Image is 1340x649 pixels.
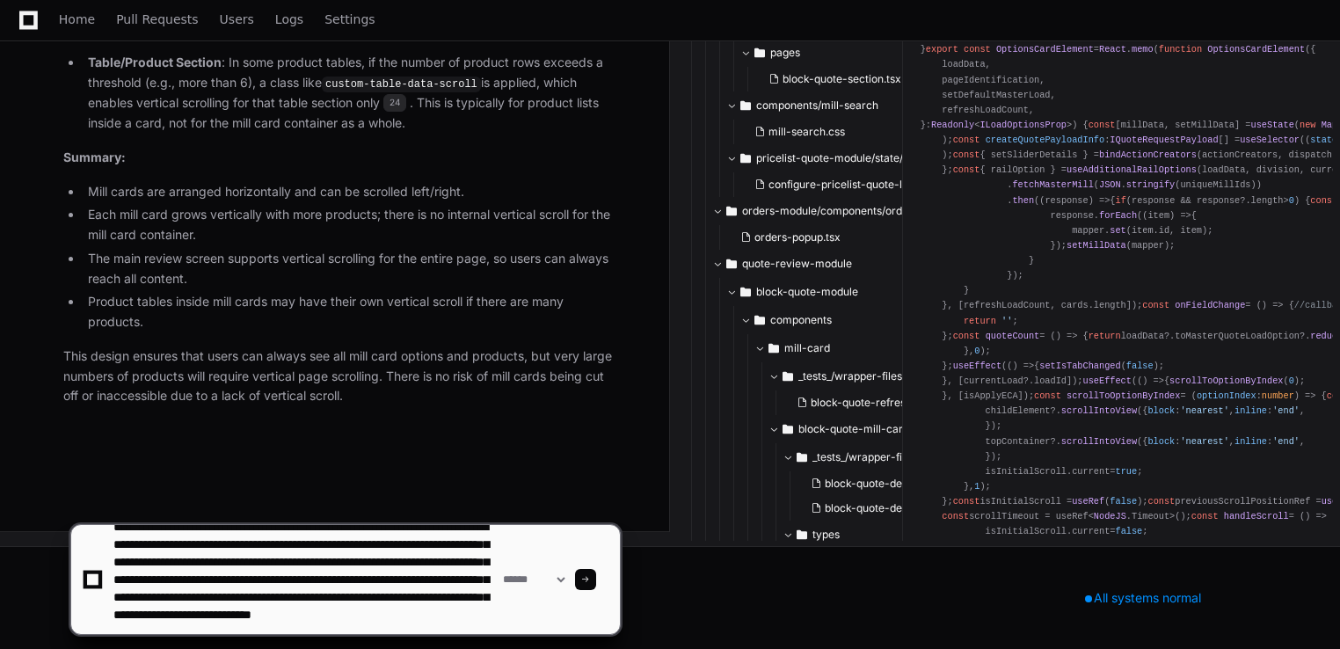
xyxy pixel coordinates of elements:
span: toMasterQuoteLoadOption [1175,331,1300,341]
span: configure-pricelist-quote-load.slice.ts [768,178,958,192]
span: forEach [1099,210,1137,221]
button: block-quote-refresh-icon-wrapper.tsx [790,390,978,415]
span: 'end' [1272,405,1300,416]
span: 24 [383,94,406,112]
span: Settings [324,14,375,25]
button: orders-module/components/orders-popup [712,197,918,225]
button: _tests_/wrapper-files [783,443,988,471]
span: components/mill-search [756,98,878,113]
span: id [1159,225,1169,236]
strong: Table/Product Section [88,55,222,69]
button: components/mill-search [726,91,932,120]
button: components [740,306,946,334]
span: export [926,44,958,55]
span: block-quote-module [756,285,858,299]
span: number [1262,390,1294,401]
span: 1 [974,481,980,492]
span: React [1099,44,1126,55]
span: 'nearest' [1180,436,1228,447]
svg: Directory [754,42,765,63]
span: 'nearest' [1180,405,1228,416]
span: const [953,149,980,160]
span: IQuoteRequestPayload [1110,135,1218,145]
span: const [953,164,980,175]
span: scrollToOptionByIndex [1169,376,1283,386]
button: block-quote-section.tsx [761,67,936,91]
span: then [1012,195,1034,206]
span: useState [1251,120,1294,130]
svg: Directory [740,281,751,303]
span: bindActionCreators [1099,149,1197,160]
span: function [1159,44,1202,55]
svg: Directory [726,253,737,274]
span: response [1045,195,1088,206]
span: const [1089,120,1116,130]
span: Readonly [931,120,974,130]
span: block-quote-mill-card-details [798,422,947,436]
span: useAdditionalRailOptions [1067,164,1197,175]
span: 'end' [1272,436,1300,447]
span: pricelist-quote-module/state/slice [756,151,926,165]
span: if [1116,195,1126,206]
span: setIsTabChanged [1039,361,1120,371]
span: block [1147,436,1175,447]
span: () => [1007,361,1034,371]
span: scrollToOptionByIndex [1067,390,1180,401]
span: block-quote-section.tsx [783,72,901,86]
li: Product tables inside mill cards may have their own vertical scroll if there are many products. [83,292,620,332]
span: memo [1132,44,1154,55]
button: _tests_/wrapper-files [768,362,974,390]
li: Mill cards are arranged horizontally and can be scrolled left/right. [83,182,620,202]
span: onFieldChange [1175,301,1245,311]
code: custom-table-data-scroll [322,77,481,92]
span: '' [1001,316,1012,326]
span: _tests_/wrapper-files [798,369,902,383]
span: new [1300,120,1315,130]
span: OptionsCardElement [996,44,1094,55]
svg: Directory [740,148,751,169]
button: pages [740,39,946,67]
strong: Summary: [63,149,126,164]
span: useSelector [1240,135,1300,145]
span: quoteCount [986,331,1040,341]
span: const [1310,195,1337,206]
span: useEffect [1083,376,1132,386]
p: : In some product tables, if the number of product rows exceeds a threshold (e.g., more than 6), ... [88,53,620,134]
span: block-quote-details-osb-margin-wrapper.tsx [825,477,1050,491]
span: length [1094,301,1126,311]
span: createQuotePayloadInfo [986,135,1105,145]
span: components [770,313,832,327]
span: return [964,316,996,326]
span: length [1251,195,1284,206]
span: false [1126,361,1154,371]
button: block-quote-details-osb-margin-wrapper.tsx [804,471,992,496]
button: mill-search.css [747,120,921,144]
svg: Directory [783,366,793,387]
span: const [953,135,980,145]
span: Logs [275,14,303,25]
span: 0 [1289,376,1294,386]
span: mill-search.css [768,125,845,139]
span: const [1034,390,1061,401]
span: scrollIntoView [1061,405,1137,416]
span: stringify [1126,180,1175,191]
svg: Directory [768,338,779,359]
span: Users [220,14,254,25]
button: block-quote-mill-card-details [768,415,974,443]
button: block-quote-module [726,278,932,306]
span: _tests_/wrapper-files [812,450,916,464]
span: OptionsCardElement [1207,44,1305,55]
span: orders-popup.tsx [754,230,841,244]
span: Home [59,14,95,25]
span: mill-card [784,341,830,355]
span: 0 [974,346,980,356]
span: const [1142,301,1169,311]
span: scrollIntoView [1061,436,1137,447]
span: true [1115,466,1137,477]
button: orders-popup.tsx [733,225,907,250]
span: optionIndex [1197,390,1256,401]
span: ( ) => [1039,195,1110,206]
span: loadId [1034,376,1067,386]
span: state [1310,135,1337,145]
span: Pull Requests [116,14,198,25]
